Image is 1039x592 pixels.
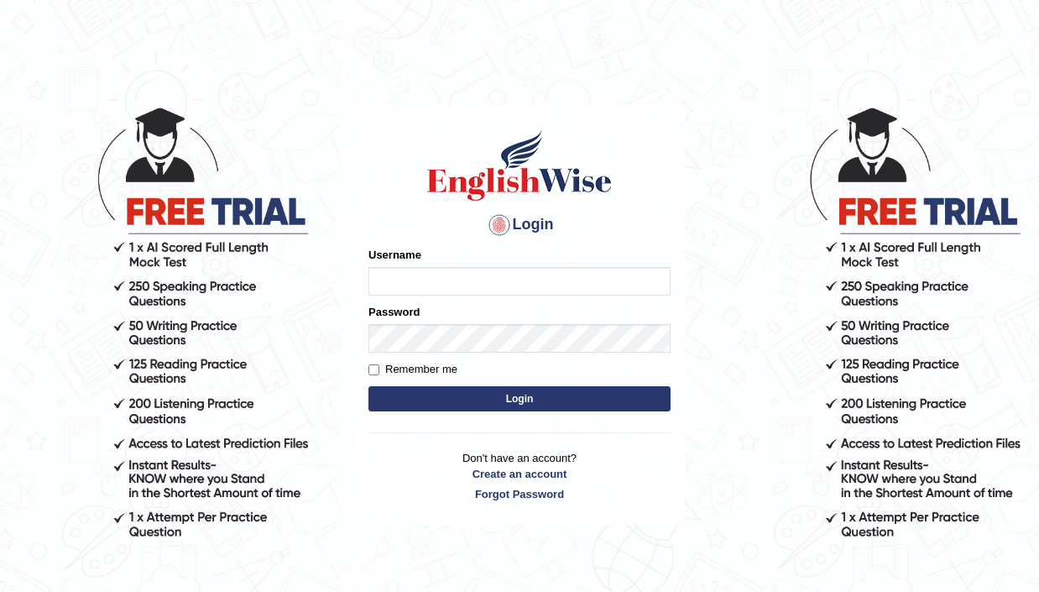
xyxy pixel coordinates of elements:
[368,486,671,502] a: Forgot Password
[368,212,671,238] h4: Login
[368,386,671,411] button: Login
[424,128,615,203] img: Logo of English Wise sign in for intelligent practice with AI
[368,364,379,375] input: Remember me
[368,361,457,378] label: Remember me
[368,450,671,502] p: Don't have an account?
[368,304,420,320] label: Password
[368,466,671,482] a: Create an account
[368,247,421,263] label: Username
